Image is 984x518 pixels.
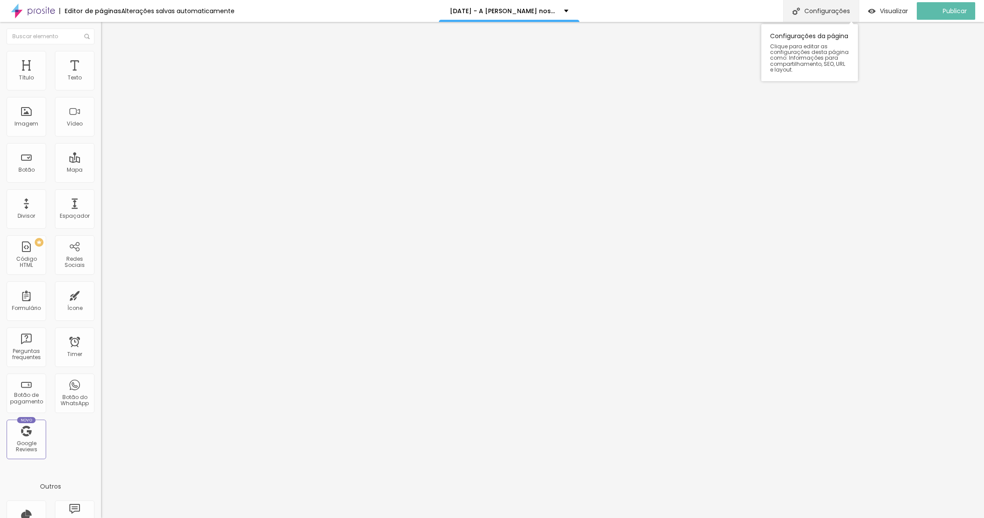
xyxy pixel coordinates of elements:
[450,8,557,14] p: [DATE] - A [PERSON_NAME] nossa morada
[17,417,36,423] div: Novo
[792,7,800,15] img: Icone
[7,29,94,44] input: Buscar elemento
[67,305,83,311] div: Ícone
[67,167,83,173] div: Mapa
[18,213,35,219] div: Divisor
[84,34,90,39] img: Icone
[59,8,121,14] div: Editor de páginas
[770,43,849,72] span: Clique para editar as configurações desta página como: Informações para compartilhamento, SEO, UR...
[57,256,92,269] div: Redes Sociais
[9,392,43,405] div: Botão de pagamento
[121,8,235,14] div: Alterações salvas automaticamente
[101,22,984,518] iframe: Editor
[12,305,41,311] div: Formulário
[880,7,908,14] span: Visualizar
[14,121,38,127] div: Imagem
[18,167,35,173] div: Botão
[9,440,43,453] div: Google Reviews
[859,2,917,20] button: Visualizar
[60,213,90,219] div: Espaçador
[19,75,34,81] div: Título
[9,256,43,269] div: Código HTML
[917,2,975,20] button: Publicar
[9,348,43,361] div: Perguntas frequentes
[57,394,92,407] div: Botão do WhatsApp
[761,24,858,81] div: Configurações da página
[68,75,82,81] div: Texto
[67,121,83,127] div: Vídeo
[943,7,967,14] span: Publicar
[868,7,875,15] img: view-1.svg
[67,351,82,357] div: Timer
